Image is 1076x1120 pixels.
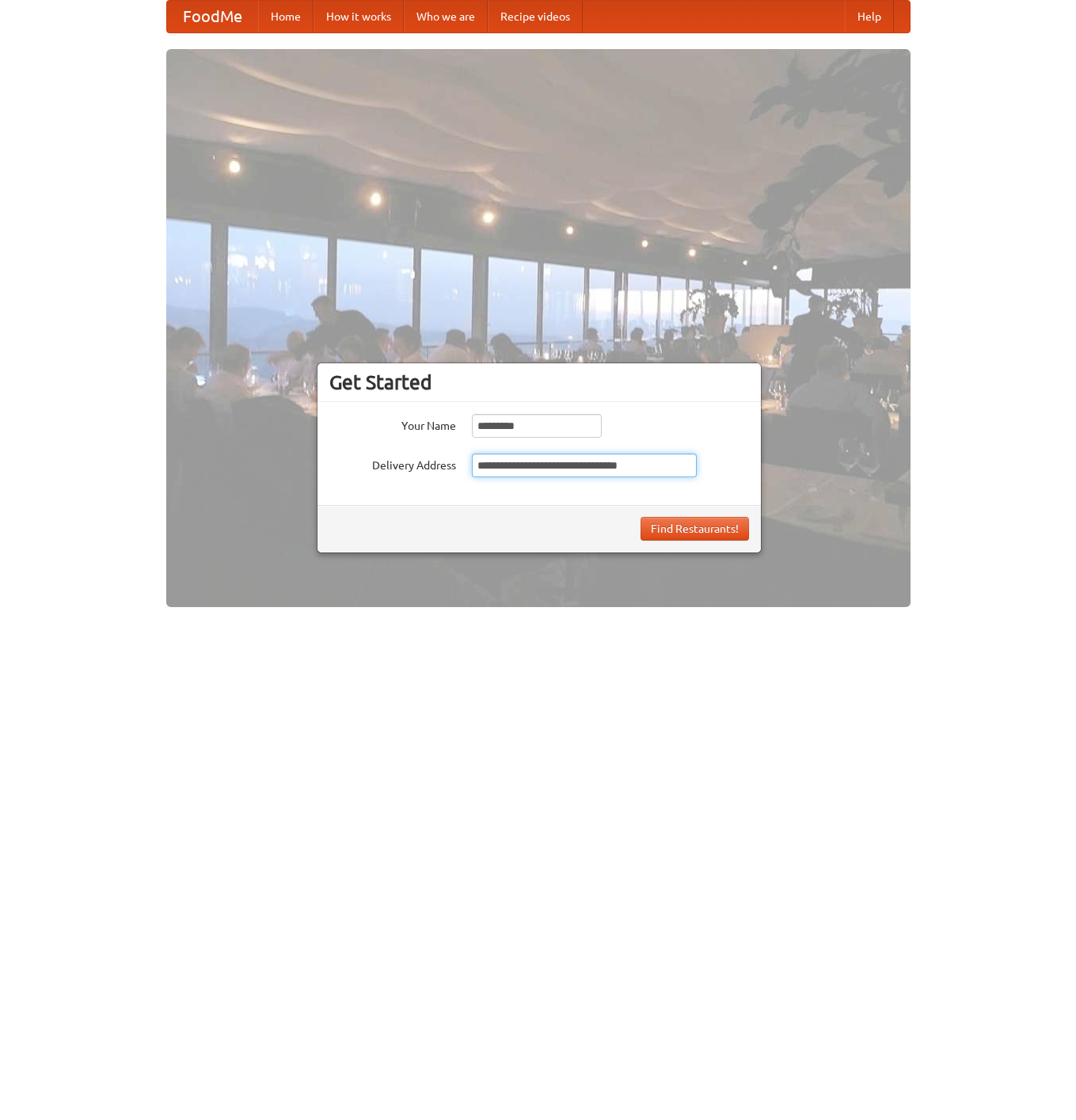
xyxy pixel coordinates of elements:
a: FoodMe [167,1,258,32]
h3: Get Started [329,370,749,394]
label: Delivery Address [329,454,456,473]
a: Who we are [404,1,488,32]
a: Recipe videos [488,1,583,32]
a: Home [258,1,314,32]
button: Find Restaurants! [641,517,749,541]
a: Help [845,1,894,32]
a: How it works [314,1,404,32]
label: Your Name [329,414,456,434]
